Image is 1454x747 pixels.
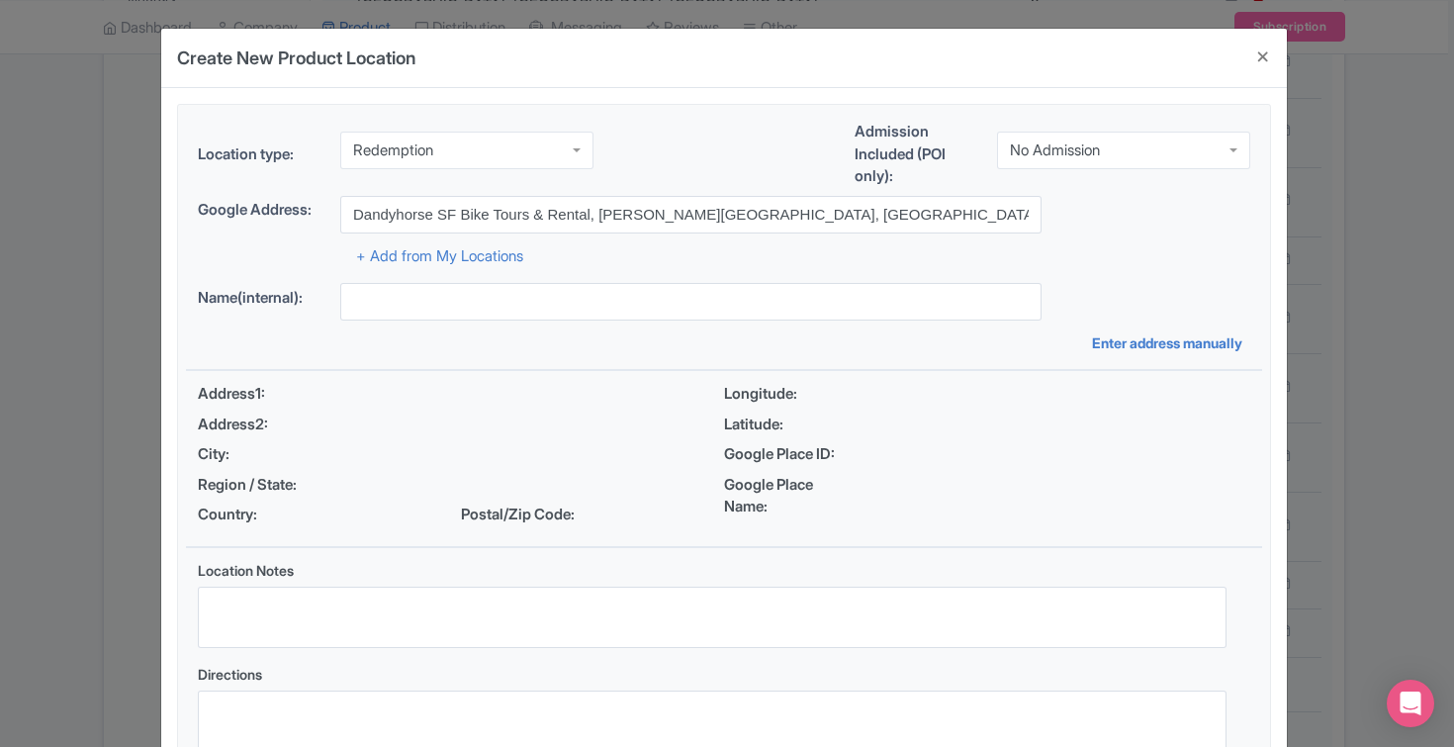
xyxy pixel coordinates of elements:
[461,504,595,526] span: Postal/Zip Code:
[353,141,433,159] div: Redemption
[198,199,324,222] label: Google Address:
[198,666,262,683] span: Directions
[356,246,523,265] a: + Add from My Locations
[1387,680,1434,727] div: Open Intercom Messenger
[1092,332,1250,353] a: Enter address manually
[724,383,859,406] span: Longitude:
[1239,29,1287,85] button: Close
[177,45,415,71] h4: Create New Product Location
[198,474,332,497] span: Region / State:
[855,121,981,188] label: Admission Included (POI only):
[198,143,324,166] label: Location type:
[198,443,332,466] span: City:
[198,504,332,526] span: Country:
[724,474,859,518] span: Google Place Name:
[724,414,859,436] span: Latitude:
[198,383,332,406] span: Address1:
[198,562,294,579] span: Location Notes
[1010,141,1100,159] div: No Admission
[198,287,324,310] label: Name(internal):
[340,196,1042,233] input: Search address
[724,443,859,466] span: Google Place ID:
[198,414,332,436] span: Address2:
